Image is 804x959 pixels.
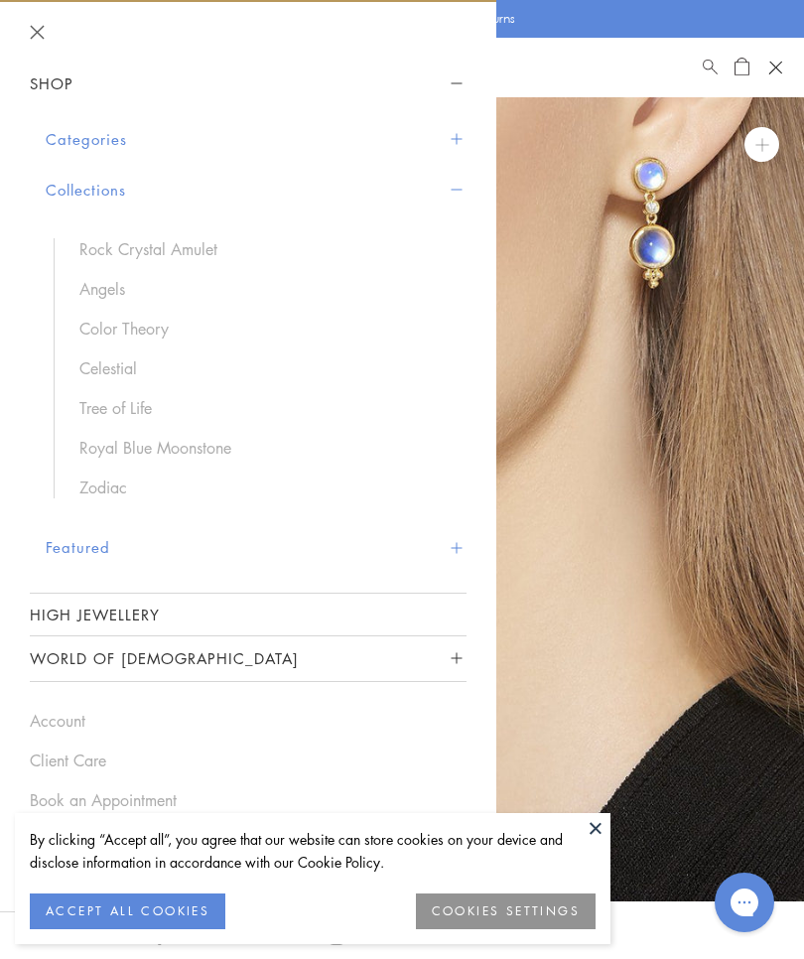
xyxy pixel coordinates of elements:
[735,56,749,79] a: Open Shopping Bag
[79,318,447,340] a: Color Theory
[329,924,344,946] a: Instagram
[30,594,467,635] a: High Jewellery
[79,437,447,459] a: Royal Blue Moonstone
[703,56,718,79] a: Search
[152,924,168,946] a: Facebook
[79,238,447,260] a: Rock Crystal Amulet
[30,62,467,106] button: Shop
[30,789,467,811] a: Book an Appointment
[705,866,784,939] iframe: Gorgias live chat messenger
[30,750,467,771] a: Client Care
[46,165,467,215] button: Collections
[30,828,596,874] div: By clicking “Accept all”, you agree that our website can store cookies on your device and disclos...
[46,114,467,165] button: Categories
[79,278,447,300] a: Angels
[30,893,225,929] button: ACCEPT ALL COOKIES
[30,636,467,681] button: World of [DEMOGRAPHIC_DATA]
[30,62,467,682] nav: Sidebar navigation
[46,522,467,573] button: Featured
[30,25,45,40] button: Close navigation
[760,53,790,82] button: Open navigation
[79,357,447,379] a: Celestial
[79,477,447,498] a: Zodiac
[30,710,467,732] a: Account
[79,397,447,419] a: Tree of Life
[416,893,596,929] button: COOKIES SETTINGS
